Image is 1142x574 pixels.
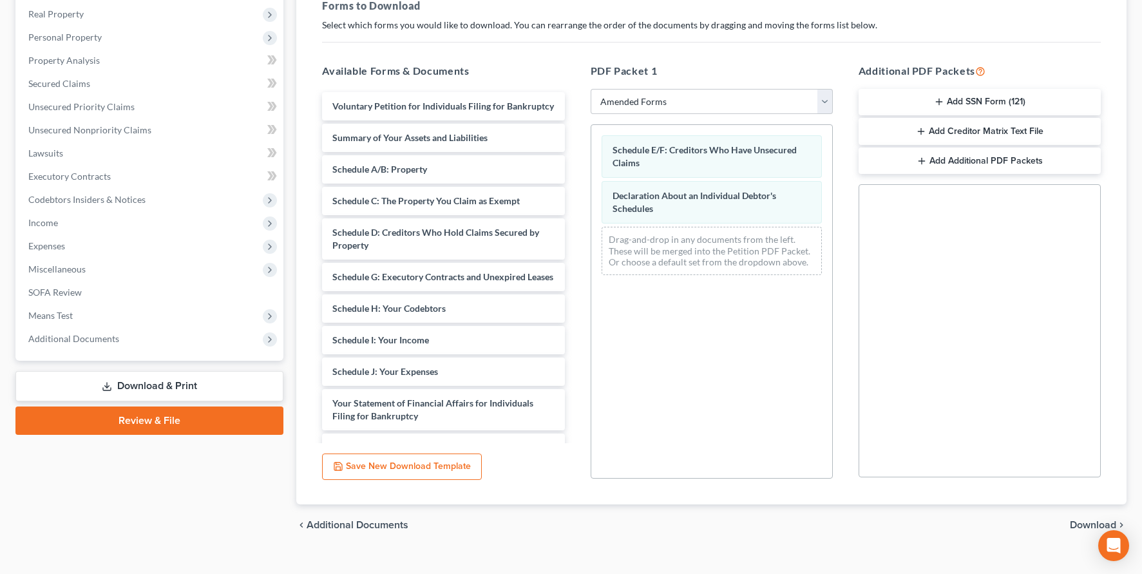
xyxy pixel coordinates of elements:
[322,454,482,481] button: Save New Download Template
[15,407,283,435] a: Review & File
[18,165,283,188] a: Executory Contracts
[28,240,65,251] span: Expenses
[28,194,146,205] span: Codebtors Insiders & Notices
[332,442,534,466] span: Statement of Intention for Individuals Filing Under Chapter 7
[18,49,283,72] a: Property Analysis
[859,118,1101,145] button: Add Creditor Matrix Text File
[28,287,82,298] span: SOFA Review
[322,19,1101,32] p: Select which forms you would like to download. You can rearrange the order of the documents by dr...
[613,144,797,168] span: Schedule E/F: Creditors Who Have Unsecured Claims
[296,520,307,530] i: chevron_left
[332,132,488,143] span: Summary of Your Assets and Liabilities
[28,32,102,43] span: Personal Property
[18,95,283,119] a: Unsecured Priority Claims
[859,148,1101,175] button: Add Additional PDF Packets
[296,520,408,530] a: chevron_left Additional Documents
[28,8,84,19] span: Real Property
[28,124,151,135] span: Unsecured Nonpriority Claims
[1098,530,1129,561] div: Open Intercom Messenger
[1070,520,1116,530] span: Download
[18,281,283,304] a: SOFA Review
[28,171,111,182] span: Executory Contracts
[28,148,63,158] span: Lawsuits
[332,227,539,251] span: Schedule D: Creditors Who Hold Claims Secured by Property
[28,55,100,66] span: Property Analysis
[1070,520,1127,530] button: Download chevron_right
[18,142,283,165] a: Lawsuits
[332,271,553,282] span: Schedule G: Executory Contracts and Unexpired Leases
[602,227,822,275] div: Drag-and-drop in any documents from the left. These will be merged into the Petition PDF Packet. ...
[613,190,776,214] span: Declaration About an Individual Debtor's Schedules
[332,195,520,206] span: Schedule C: The Property You Claim as Exempt
[859,89,1101,116] button: Add SSN Form (121)
[332,100,554,111] span: Voluntary Petition for Individuals Filing for Bankruptcy
[18,119,283,142] a: Unsecured Nonpriority Claims
[1116,520,1127,530] i: chevron_right
[28,101,135,112] span: Unsecured Priority Claims
[332,366,438,377] span: Schedule J: Your Expenses
[28,310,73,321] span: Means Test
[28,217,58,228] span: Income
[18,72,283,95] a: Secured Claims
[591,63,833,79] h5: PDF Packet 1
[332,164,427,175] span: Schedule A/B: Property
[859,63,1101,79] h5: Additional PDF Packets
[28,78,90,89] span: Secured Claims
[15,371,283,401] a: Download & Print
[28,263,86,274] span: Miscellaneous
[332,397,533,421] span: Your Statement of Financial Affairs for Individuals Filing for Bankruptcy
[307,520,408,530] span: Additional Documents
[28,333,119,344] span: Additional Documents
[332,334,429,345] span: Schedule I: Your Income
[332,303,446,314] span: Schedule H: Your Codebtors
[322,63,564,79] h5: Available Forms & Documents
